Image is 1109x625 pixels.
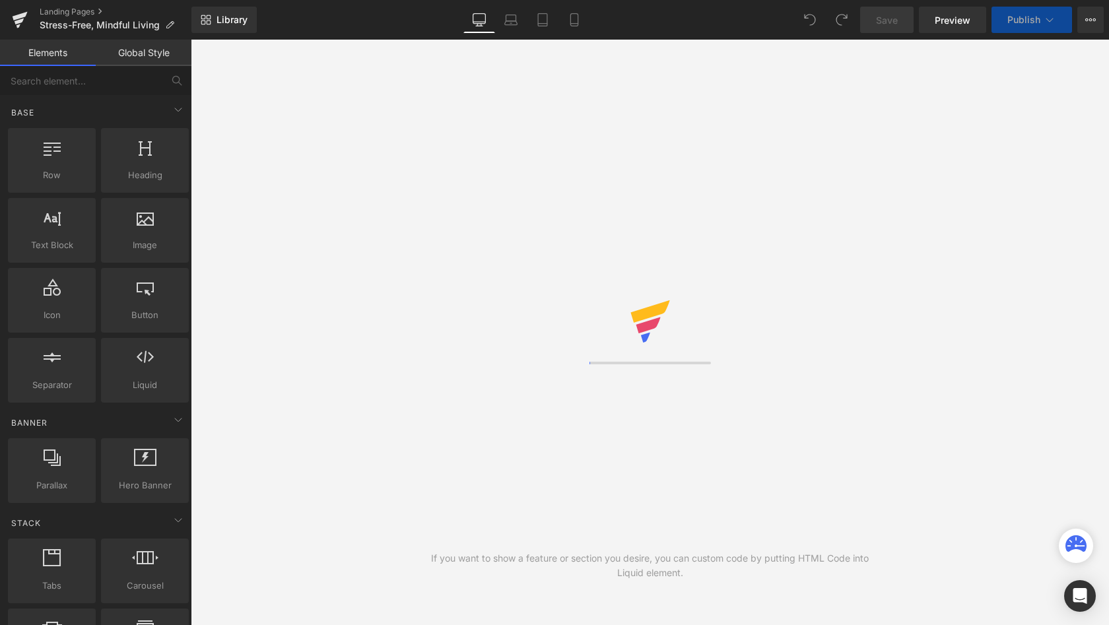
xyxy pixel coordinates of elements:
span: Hero Banner [105,478,185,492]
span: Carousel [105,579,185,593]
a: Tablet [527,7,558,33]
span: Tabs [12,579,92,593]
span: Parallax [12,478,92,492]
span: Stack [10,517,42,529]
span: Button [105,308,185,322]
button: Publish [991,7,1072,33]
div: If you want to show a feature or section you desire, you can custom code by putting HTML Code int... [420,551,880,580]
span: Text Block [12,238,92,252]
a: Laptop [495,7,527,33]
span: Base [10,106,36,119]
a: Desktop [463,7,495,33]
span: Save [876,13,898,27]
span: Heading [105,168,185,182]
div: Open Intercom Messenger [1064,580,1096,612]
span: Row [12,168,92,182]
button: Undo [797,7,823,33]
a: Mobile [558,7,590,33]
button: More [1077,7,1104,33]
span: Liquid [105,378,185,392]
span: Publish [1007,15,1040,25]
a: Landing Pages [40,7,191,17]
span: Preview [935,13,970,27]
span: Stress-Free, Mindful Living [40,20,160,30]
span: Image [105,238,185,252]
a: Global Style [96,40,191,66]
span: Separator [12,378,92,392]
span: Banner [10,416,49,429]
a: Preview [919,7,986,33]
button: Redo [828,7,855,33]
span: Library [217,14,248,26]
span: Icon [12,308,92,322]
a: New Library [191,7,257,33]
